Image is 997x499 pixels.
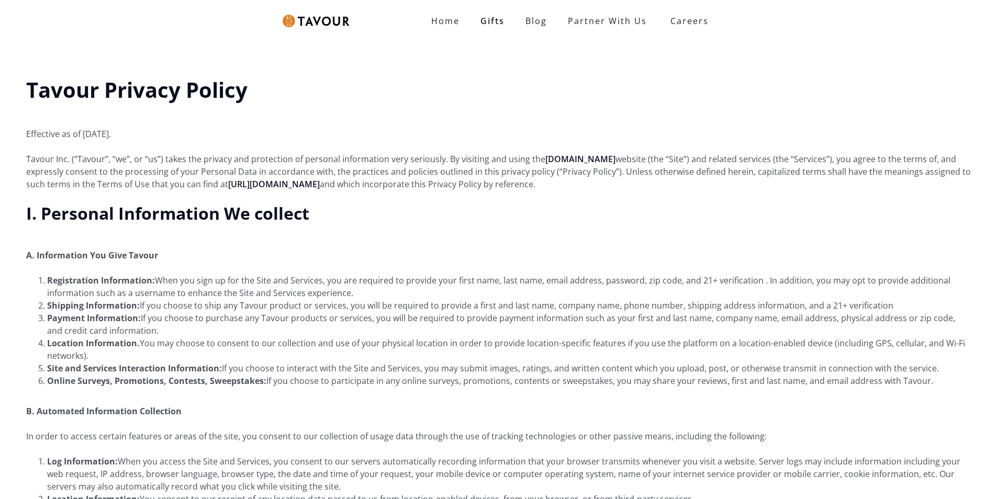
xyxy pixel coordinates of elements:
strong: Location Information. [47,337,140,349]
a: Home [421,10,470,31]
li: If you choose to ship any Tavour product or services, you will be required to provide a first and... [47,299,971,312]
li: If you choose to interact with the Site and Services, you may submit images, ratings, and written... [47,362,971,375]
a: [DOMAIN_NAME] [545,153,615,165]
strong: Log Information: [47,456,118,467]
strong: I. Personal Information We collect [26,202,309,224]
strong: B. Automated Information Collection [26,405,182,417]
li: When you sign up for the Site and Services, you are required to provide your first name, last nam... [47,274,971,299]
p: Tavour Inc. (“Tavour”, “we”, or “us”) takes the privacy and protection of personal information ve... [26,153,971,190]
strong: Registration Information: [47,275,155,286]
p: Effective as of [DATE]. [26,115,971,140]
strong: Home [431,15,460,27]
li: If you choose to purchase any Tavour products or services, you will be required to provide paymen... [47,312,971,337]
a: [URL][DOMAIN_NAME] [228,178,320,190]
p: In order to access certain features or areas of the site, you consent to our collection of usage ... [26,430,971,443]
li: When you access the Site and Services, you consent to our servers automatically recording informa... [47,455,971,493]
strong: Shipping Information: [47,300,140,311]
a: Blog [515,10,557,31]
a: Partner With Us [557,10,657,31]
strong: A. Information You Give Tavour [26,249,158,261]
a: Careers [657,6,716,36]
strong: Online Surveys, Promotions, Contests, Sweepstakes: [47,375,266,387]
strong: Careers [670,10,709,31]
strong: Tavour Privacy Policy [26,75,248,104]
strong: Payment Information: [47,312,141,324]
strong: Site and Services Interaction Information: [47,362,222,374]
li: You may choose to consent to our collection and use of your physical location in order to provide... [47,337,971,362]
li: If you choose to participate in any online surveys, promotions, contents or sweepstakes, you may ... [47,375,971,387]
a: Gifts [470,10,515,31]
